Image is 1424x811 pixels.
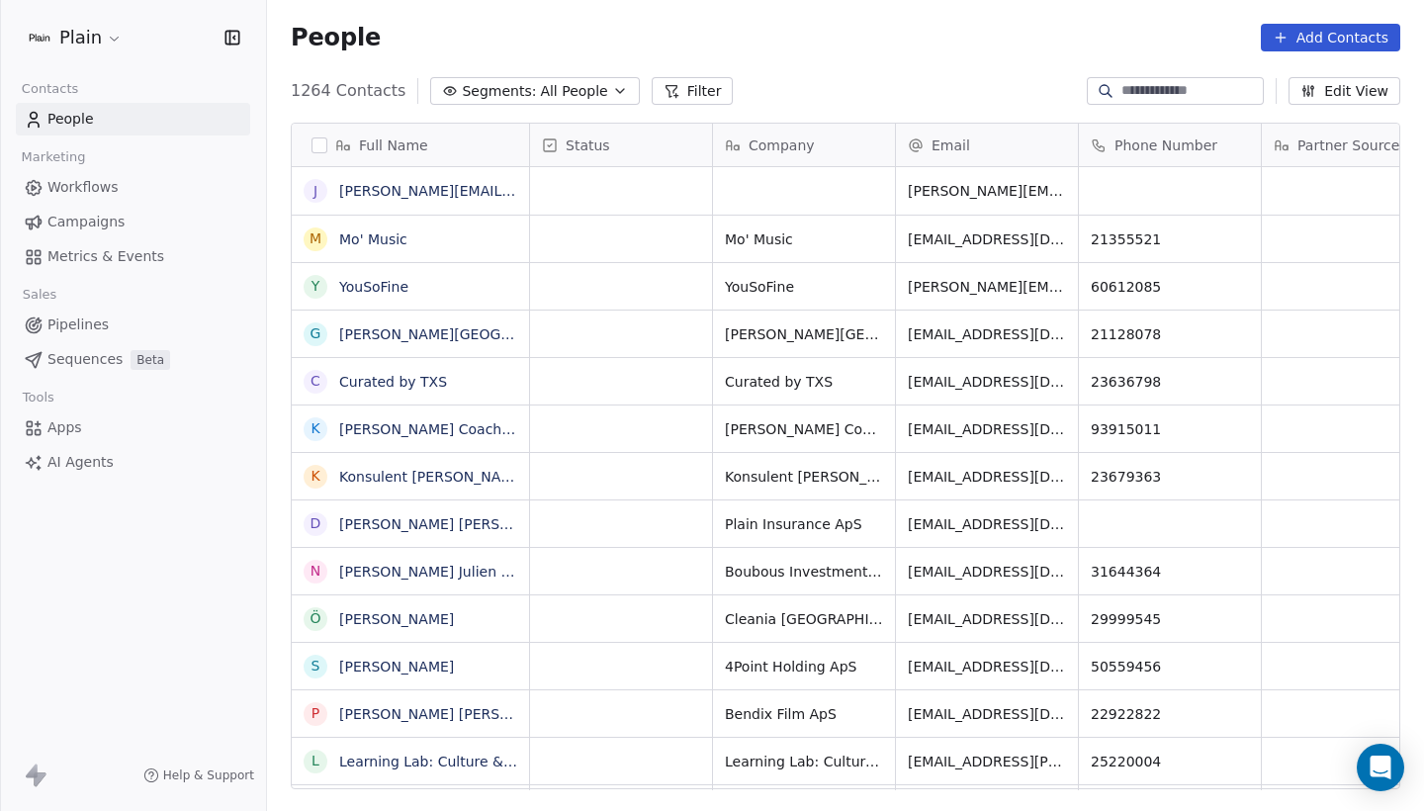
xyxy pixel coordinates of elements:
span: [EMAIL_ADDRESS][DOMAIN_NAME] [908,657,1066,676]
span: 22922822 [1091,704,1249,724]
a: [PERSON_NAME] [339,659,454,675]
a: [PERSON_NAME] [339,611,454,627]
a: Help & Support [143,767,254,783]
span: [PERSON_NAME][EMAIL_ADDRESS][DOMAIN_NAME] [908,181,1066,201]
a: [PERSON_NAME] [PERSON_NAME] Bendix [339,706,626,722]
a: Campaigns [16,206,250,238]
div: Y [311,276,320,297]
div: K [311,418,319,439]
div: S [311,656,320,676]
img: Plain-Logo-Tile.png [28,26,51,49]
span: 21355521 [1091,229,1249,249]
div: K [311,466,319,487]
div: Phone Number [1079,124,1261,166]
span: [PERSON_NAME] Coaching [725,419,883,439]
div: j [313,181,317,202]
span: Pipelines [47,315,109,335]
span: AI Agents [47,452,114,473]
span: [EMAIL_ADDRESS][DOMAIN_NAME] [908,514,1066,534]
span: [EMAIL_ADDRESS][DOMAIN_NAME] [908,419,1066,439]
span: 21128078 [1091,324,1249,344]
span: [EMAIL_ADDRESS][DOMAIN_NAME] [908,324,1066,344]
a: People [16,103,250,135]
div: grid [292,167,530,790]
span: Curated by TXS [725,372,883,392]
span: Bendix Film ApS [725,704,883,724]
div: L [311,751,319,771]
button: Add Contacts [1261,24,1400,51]
a: SequencesBeta [16,343,250,376]
span: Full Name [359,135,428,155]
span: 60612085 [1091,277,1249,297]
a: Workflows [16,171,250,204]
span: 23636798 [1091,372,1249,392]
span: People [47,109,94,130]
div: N [311,561,320,582]
span: Email [932,135,970,155]
span: 1264 Contacts [291,79,405,103]
button: Edit View [1289,77,1400,105]
span: Company [749,135,815,155]
div: C [311,371,320,392]
span: Cleania [GEOGRAPHIC_DATA] ApS [725,609,883,629]
div: Full Name [292,124,529,166]
a: Konsulent [PERSON_NAME] [339,469,527,485]
a: [PERSON_NAME][EMAIL_ADDRESS][DOMAIN_NAME] [339,183,696,199]
span: Learning Lab: Culture & Capability by [PERSON_NAME] [725,752,883,771]
span: [EMAIL_ADDRESS][DOMAIN_NAME] [908,609,1066,629]
span: Konsulent [PERSON_NAME] [725,467,883,487]
span: [EMAIL_ADDRESS][DOMAIN_NAME] [908,562,1066,582]
span: Tools [14,383,62,412]
span: Help & Support [163,767,254,783]
a: YouSoFine [339,279,408,295]
span: Campaigns [47,212,125,232]
span: [PERSON_NAME][GEOGRAPHIC_DATA] [725,324,883,344]
span: Apps [47,417,82,438]
span: All People [540,81,607,102]
span: Phone Number [1114,135,1217,155]
span: [EMAIL_ADDRESS][DOMAIN_NAME] [908,372,1066,392]
span: Sales [14,280,65,310]
span: Marketing [13,142,94,172]
span: Boubous Investment ApS [725,562,883,582]
a: Curated by TXS [339,374,447,390]
span: Workflows [47,177,119,198]
span: Mo' Music [725,229,883,249]
span: 29999545 [1091,609,1249,629]
span: Plain Insurance ApS [725,514,883,534]
span: 4Point Holding ApS [725,657,883,676]
span: [EMAIL_ADDRESS][DOMAIN_NAME] [908,704,1066,724]
span: Contacts [13,74,87,104]
div: M [310,228,321,249]
a: [PERSON_NAME] Julien [PERSON_NAME] [339,564,616,580]
span: [EMAIL_ADDRESS][PERSON_NAME][DOMAIN_NAME] [908,752,1066,771]
a: [PERSON_NAME] [PERSON_NAME] [339,516,574,532]
span: Segments: [462,81,536,102]
span: [PERSON_NAME][EMAIL_ADDRESS][DOMAIN_NAME] [908,277,1066,297]
span: [EMAIL_ADDRESS][DOMAIN_NAME] [908,467,1066,487]
span: Status [566,135,610,155]
span: 25220004 [1091,752,1249,771]
div: Status [530,124,712,166]
a: Pipelines [16,309,250,341]
a: [PERSON_NAME] Coaching [339,421,523,437]
a: AI Agents [16,446,250,479]
span: People [291,23,381,52]
span: Plain [59,25,102,50]
a: [PERSON_NAME][GEOGRAPHIC_DATA] [339,326,599,342]
span: [EMAIL_ADDRESS][DOMAIN_NAME] [908,229,1066,249]
div: Company [713,124,895,166]
span: 93915011 [1091,419,1249,439]
a: Apps [16,411,250,444]
a: Mo' Music [339,231,407,247]
div: Email [896,124,1078,166]
span: 50559456 [1091,657,1249,676]
div: Ö [310,608,320,629]
span: 23679363 [1091,467,1249,487]
button: Plain [24,21,127,54]
button: Filter [652,77,734,105]
div: G [311,323,321,344]
span: YouSoFine [725,277,883,297]
span: Sequences [47,349,123,370]
div: Open Intercom Messenger [1357,744,1404,791]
